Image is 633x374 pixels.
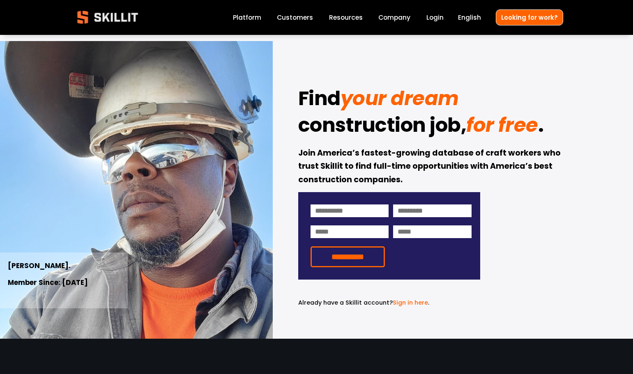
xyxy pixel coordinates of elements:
span: Already have a Skillit account? [298,298,393,307]
em: your dream [341,85,459,112]
strong: [PERSON_NAME]. [8,260,71,272]
div: language picker [458,12,481,23]
span: English [458,13,481,22]
a: Customers [277,12,313,23]
p: . [298,298,480,307]
strong: construction job, [298,110,467,144]
a: Company [378,12,410,23]
strong: . [538,110,544,144]
strong: Find [298,83,341,117]
span: Resources [329,13,363,22]
strong: Member Since: [DATE] [8,277,88,289]
a: folder dropdown [329,12,363,23]
em: for free [466,111,538,139]
img: Skillit [70,5,145,30]
strong: Join America’s fastest-growing database of craft workers who trust Skillit to find full-time oppo... [298,147,562,187]
a: Sign in here [393,298,428,307]
a: Looking for work? [496,9,563,25]
a: Login [426,12,444,23]
a: Platform [233,12,261,23]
